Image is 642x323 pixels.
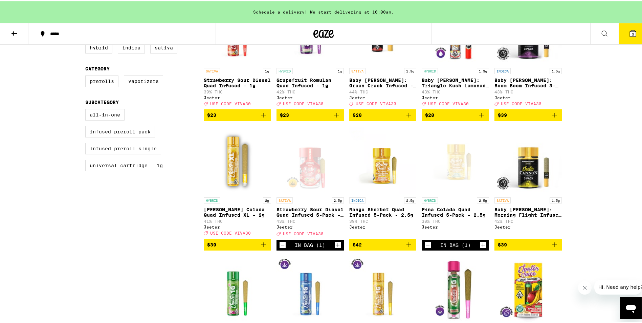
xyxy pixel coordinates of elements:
p: HYBRID [422,196,438,202]
label: Sativa [150,41,177,52]
p: 43% THC [276,218,344,222]
p: Mango Sherbet Quad Infused 5-Pack - 2.5g [349,206,417,216]
div: In Bag (1) [440,241,471,246]
p: 2.5g [404,196,416,202]
p: SATIVA [494,196,511,202]
iframe: Message from company [594,278,642,293]
span: USE CODE VIVA30 [283,231,324,235]
div: Jeeter [494,223,562,228]
p: 44% THC [349,88,417,93]
button: Add to bag [494,108,562,120]
label: Indica [118,41,145,52]
img: Jeeter - Maui Wowie Quad Infused - 1g [349,255,417,322]
img: Jeeter - Baby Cannon: Morning Flight Infused 3-Pack - 1.5g [494,125,562,193]
p: Baby [PERSON_NAME]: Triangle Kush Lemonade Infused - 1.3g [422,76,489,87]
img: Jeeter - Piña Colada Quad Infused XL - 2g [204,125,271,193]
label: All-In-One [85,108,125,119]
legend: Subcategory [85,98,119,104]
p: HYBRID [276,67,293,73]
p: 2.5g [477,196,489,202]
span: $28 [425,111,434,116]
div: Jeeter [276,94,344,99]
img: Jeeter - Mango Sherbet Quad Infused 5-Pack - 2.5g [349,125,417,193]
label: Hybrid [85,41,112,52]
div: Jeeter [422,94,489,99]
span: USE CODE VIVA30 [210,230,251,234]
p: 42% THC [276,88,344,93]
p: Strawberry Sour Diesel Quad Infused - 1g [204,76,271,87]
img: Jeeter - Prickly Pear Quad Infused - 1g [204,255,271,322]
div: Jeeter [204,94,271,99]
label: Infused Preroll Single [85,142,161,153]
iframe: Close message [578,280,592,293]
button: Add to bag [349,108,417,120]
span: $42 [353,241,362,246]
p: 39% THC [204,88,271,93]
p: SATIVA [276,196,293,202]
p: Baby [PERSON_NAME]: Green Crack Infused - 1.3g [349,76,417,87]
div: In Bag (1) [295,241,325,246]
p: INDICA [349,196,366,202]
p: HYBRID [204,196,220,202]
span: $39 [498,111,507,116]
button: Decrement [279,240,286,247]
p: Pina Colada Quad Infused 5-Pack - 2.5g [422,206,489,216]
span: Hi. Need any help? [4,5,49,10]
button: Add to bag [204,238,271,249]
img: Jeeter - Blueberry Kush Quad Infused - 1g [276,255,344,322]
p: 1.5g [550,196,562,202]
a: Open page for Piña Colada Quad Infused XL - 2g from Jeeter [204,125,271,237]
div: Jeeter [494,94,562,99]
img: Jeeter - Jeeter Juice: Apples & Bananas - 1g [494,255,562,322]
p: INDICA [494,67,511,73]
p: Baby [PERSON_NAME]: Morning Flight Infused 3-Pack - 1.5g [494,206,562,216]
div: Jeeter [349,223,417,228]
legend: Category [85,65,110,70]
button: Add to bag [276,108,344,120]
div: Jeeter [349,94,417,99]
p: 1.5g [550,67,562,73]
p: SATIVA [204,67,220,73]
span: $39 [207,241,216,246]
p: Strawberry Sour Diesel Quad Infused 5-Pack - 2.5g [276,206,344,216]
p: 43% THC [494,88,562,93]
span: USE CODE VIVA30 [210,100,251,105]
p: SATIVA [349,67,366,73]
iframe: Button to launch messaging window [620,296,642,318]
a: Open page for Baby Cannon: Morning Flight Infused 3-Pack - 1.5g from Jeeter [494,125,562,237]
p: 41% THC [204,218,271,222]
span: USE CODE VIVA30 [501,100,541,105]
a: Open page for Mango Sherbet Quad Infused 5-Pack - 2.5g from Jeeter [349,125,417,237]
p: Baby [PERSON_NAME]: Boom Boom Infused 3-Pack - 1.5g [494,76,562,87]
button: Add to bag [204,108,271,120]
a: Open page for Strawberry Sour Diesel Quad Infused 5-Pack - 2.5g from Jeeter [276,125,344,238]
p: 2g [263,196,271,202]
label: Universal Cartridge - 1g [85,158,167,170]
button: Increment [480,240,486,247]
button: Add to bag [349,238,417,249]
p: Grapefruit Romulan Quad Infused - 1g [276,76,344,87]
img: Jeeter - Watermelon Zkittlez Quad Infused - 1g [422,255,489,322]
button: Add to bag [422,108,489,120]
span: $39 [498,241,507,246]
p: 1g [263,67,271,73]
a: Open page for Pina Colada Quad Infused 5-Pack - 2.5g from Jeeter [422,125,489,238]
button: Decrement [424,240,431,247]
p: 39% THC [349,218,417,222]
div: Jeeter [276,223,344,228]
p: 2.5g [332,196,344,202]
span: $23 [280,111,289,116]
p: HYBRID [422,67,438,73]
p: 42% THC [494,218,562,222]
p: 38% THC [422,218,489,222]
p: [PERSON_NAME] Colada Quad Infused XL - 2g [204,206,271,216]
p: 1.3g [404,67,416,73]
label: Infused Preroll Pack [85,125,155,136]
span: $28 [353,111,362,116]
button: Add to bag [494,238,562,249]
label: Vaporizers [124,74,163,86]
p: 1g [336,67,344,73]
button: Increment [334,240,341,247]
span: $23 [207,111,216,116]
p: 43% THC [422,88,489,93]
